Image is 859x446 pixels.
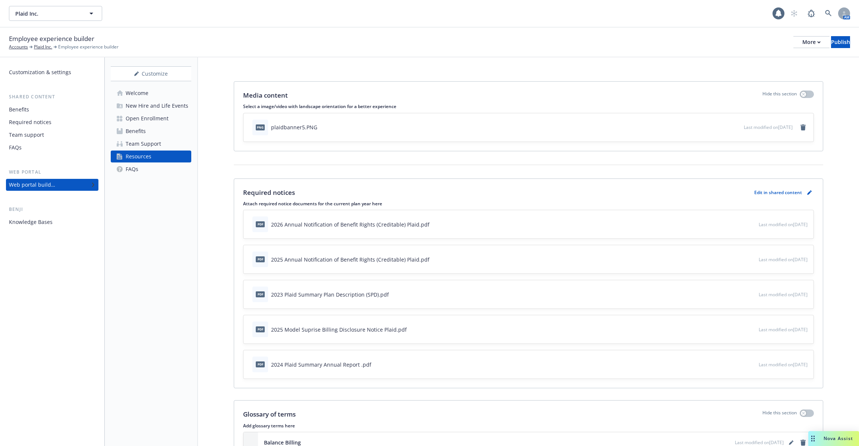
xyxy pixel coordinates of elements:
[9,142,22,154] div: FAQs
[6,116,98,128] a: Required notices
[799,123,808,132] a: remove
[256,256,265,262] span: pdf
[749,361,756,368] button: preview file
[804,6,819,21] a: Report a Bug
[111,125,191,137] a: Benefits
[9,104,29,116] div: Benefits
[6,216,98,228] a: Knowledge Bases
[744,124,793,130] span: Last modified on [DATE]
[271,123,317,131] div: plaidbanner5.PNG
[737,256,743,263] button: download file
[9,116,51,128] div: Required notices
[735,439,784,446] span: Last modified on [DATE]
[805,188,814,197] a: pencil
[759,256,808,263] span: Last modified on [DATE]
[808,431,859,446] button: Nova Assist
[737,326,743,333] button: download file
[15,10,80,18] span: Plaid Inc.
[6,129,98,141] a: Team support
[243,200,814,207] p: Attach required notice documents for the current plan year here
[831,37,850,48] div: Publish
[793,36,830,48] button: More
[111,138,191,150] a: Team Support
[749,256,756,263] button: preview file
[762,409,797,419] p: Hide this section
[111,100,191,112] a: New Hire and Life Events
[256,291,265,297] span: pdf
[6,93,98,101] div: Shared content
[737,291,743,298] button: download file
[271,256,429,263] div: 2025 Annual Notification of Benefit Rights (Creditable) Plaid.pdf
[271,291,389,298] div: 2023 Plaid Summary Plan Description (SPD).pdf
[762,91,797,100] p: Hide this section
[126,100,188,112] div: New Hire and Life Events
[126,87,148,99] div: Welcome
[243,423,814,429] p: Add glossary terms here
[111,66,191,81] button: Customize
[6,66,98,78] a: Customization & settings
[256,326,265,332] span: pdf
[111,67,191,81] div: Customize
[821,6,836,21] a: Search
[749,291,756,298] button: preview file
[243,91,288,100] p: Media content
[787,6,802,21] a: Start snowing
[9,34,94,44] span: Employee experience builder
[126,138,161,150] div: Team Support
[256,221,265,227] span: pdf
[271,326,407,333] div: 2025 Model Suprise Billing Disclosure Notice Plaid.pdf
[111,163,191,175] a: FAQs
[111,87,191,99] a: Welcome
[34,44,52,50] a: Plaid Inc.
[759,326,808,333] span: Last modified on [DATE]
[243,103,814,110] p: Select a image/video with landscape orientation for a better experience
[754,189,802,196] p: Edit in shared content
[126,125,146,137] div: Benefits
[9,66,71,78] div: Customization & settings
[243,188,295,197] p: Required notices
[9,129,44,141] div: Team support
[256,361,265,367] span: pdf
[58,44,119,50] span: Employee experience builder
[126,151,151,162] div: Resources
[9,216,53,228] div: Knowledge Bases
[749,326,756,333] button: preview file
[737,221,743,228] button: download file
[759,221,808,228] span: Last modified on [DATE]
[9,44,28,50] a: Accounts
[6,142,98,154] a: FAQs
[256,124,265,130] span: PNG
[9,179,55,191] div: Web portal builder
[126,163,138,175] div: FAQs
[111,151,191,162] a: Resources
[722,123,728,131] button: download file
[6,104,98,116] a: Benefits
[6,179,98,191] a: Web portal builder
[759,361,808,368] span: Last modified on [DATE]
[6,168,98,176] div: Web portal
[802,37,821,48] div: More
[6,206,98,213] div: Benji
[749,221,756,228] button: preview file
[737,361,743,368] button: download file
[243,409,296,419] p: Glossary of terms
[9,6,102,21] button: Plaid Inc.
[126,113,169,124] div: Open Enrollment
[824,435,853,442] span: Nova Assist
[271,221,429,228] div: 2026 Annual Notification of Benefit Rights (Creditable) Plaid.pdf
[808,431,818,446] div: Drag to move
[831,36,850,48] button: Publish
[759,291,808,298] span: Last modified on [DATE]
[734,123,741,131] button: preview file
[271,361,371,368] div: 2024 Plaid Summary Annual Report .pdf
[111,113,191,124] a: Open Enrollment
